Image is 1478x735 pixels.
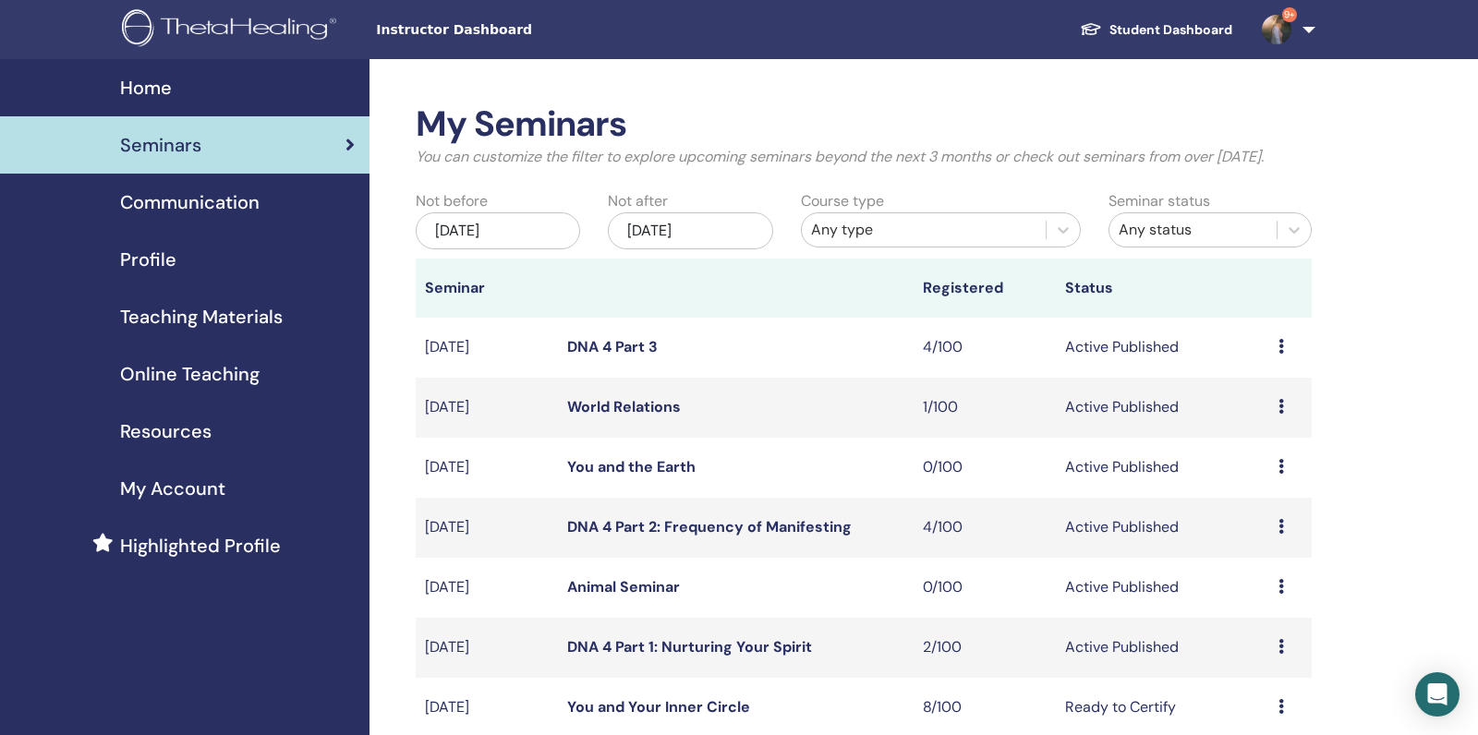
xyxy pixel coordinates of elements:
img: logo.png [122,9,343,51]
img: graduation-cap-white.svg [1080,21,1102,37]
td: Active Published [1056,378,1269,438]
td: [DATE] [416,318,558,378]
a: World Relations [567,397,681,416]
div: Any type [811,219,1036,241]
td: [DATE] [416,498,558,558]
th: Registered [914,259,1056,318]
span: My Account [120,475,225,502]
label: Course type [801,190,884,212]
td: Active Published [1056,618,1269,678]
span: Profile [120,246,176,273]
th: Seminar [416,259,558,318]
td: Active Published [1056,498,1269,558]
td: Active Published [1056,438,1269,498]
span: Teaching Materials [120,303,283,331]
a: DNA 4 Part 3 [567,337,658,356]
td: 0/100 [914,438,1056,498]
td: [DATE] [416,618,558,678]
a: DNA 4 Part 1: Nurturing Your Spirit [567,637,812,657]
td: 0/100 [914,558,1056,618]
td: 2/100 [914,618,1056,678]
span: Communication [120,188,260,216]
td: Active Published [1056,558,1269,618]
span: Home [120,74,172,102]
th: Status [1056,259,1269,318]
a: Animal Seminar [567,577,680,596]
td: 1/100 [914,378,1056,438]
a: You and the Earth [567,457,696,476]
a: Student Dashboard [1065,13,1247,47]
span: Resources [120,417,212,445]
label: Not before [416,190,488,212]
span: Seminars [120,131,201,159]
img: default.jpg [1262,15,1291,44]
td: [DATE] [416,378,558,438]
div: Any status [1119,219,1267,241]
div: [DATE] [416,212,580,249]
span: Highlighted Profile [120,532,281,560]
span: Online Teaching [120,360,260,388]
div: [DATE] [608,212,772,249]
div: Open Intercom Messenger [1415,672,1460,717]
a: You and Your Inner Circle [567,697,750,717]
span: 9+ [1282,7,1297,22]
span: Instructor Dashboard [376,20,653,40]
a: DNA 4 Part 2: Frequency of Manifesting [567,517,852,536]
h2: My Seminars [416,103,1312,146]
label: Not after [608,190,668,212]
td: [DATE] [416,558,558,618]
td: [DATE] [416,438,558,498]
label: Seminar status [1108,190,1210,212]
td: Active Published [1056,318,1269,378]
p: You can customize the filter to explore upcoming seminars beyond the next 3 months or check out s... [416,146,1312,168]
td: 4/100 [914,498,1056,558]
td: 4/100 [914,318,1056,378]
